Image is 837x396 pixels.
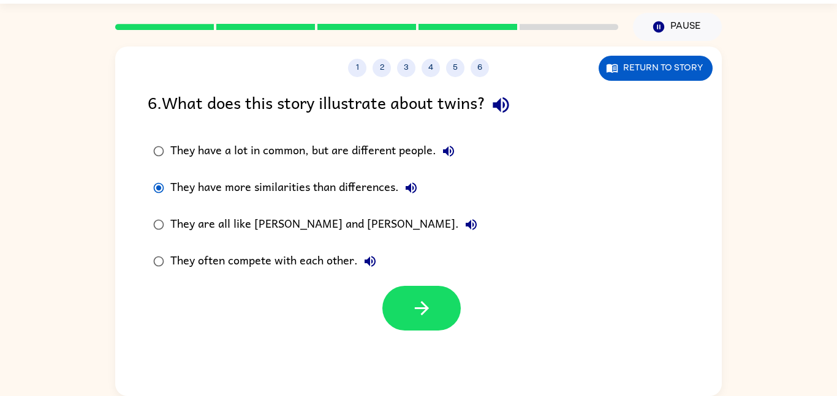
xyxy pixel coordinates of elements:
[633,13,722,41] button: Pause
[459,212,483,237] button: They are all like [PERSON_NAME] and [PERSON_NAME].
[170,139,461,163] div: They have a lot in common, but are different people.
[397,59,415,77] button: 3
[471,59,489,77] button: 6
[373,59,391,77] button: 2
[358,249,382,274] button: They often compete with each other.
[170,212,483,237] div: They are all like [PERSON_NAME] and [PERSON_NAME].
[436,139,461,163] button: They have a lot in common, but are different people.
[348,59,366,77] button: 1
[170,249,382,274] div: They often compete with each other.
[148,89,689,121] div: 6 . What does this story illustrate about twins?
[170,176,423,200] div: They have more similarities than differences.
[446,59,464,77] button: 5
[422,59,440,77] button: 4
[399,176,423,200] button: They have more similarities than differences.
[599,56,713,81] button: Return to story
